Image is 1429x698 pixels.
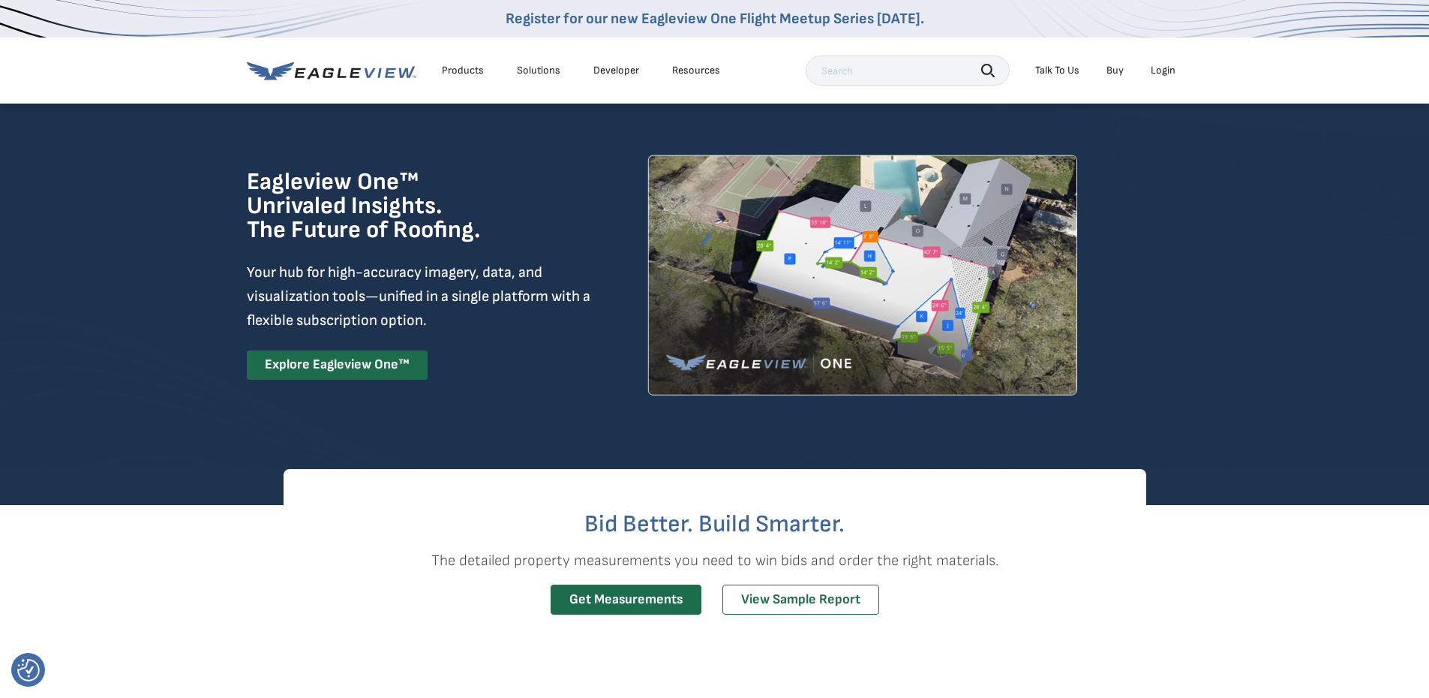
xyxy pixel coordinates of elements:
img: Revisit consent button [17,659,40,681]
a: View Sample Report [722,585,879,615]
a: Buy [1106,64,1124,77]
p: The detailed property measurements you need to win bids and order the right materials. [284,549,1146,573]
div: Login [1151,64,1175,77]
h1: Eagleview One™ Unrivaled Insights. The Future of Roofing. [247,170,557,242]
a: Developer [593,64,639,77]
div: Products [442,64,484,77]
a: Get Measurements [551,585,701,615]
div: Talk To Us [1035,64,1079,77]
a: Explore Eagleview One™ [247,351,428,380]
div: Solutions [517,64,560,77]
input: Search [806,56,1010,86]
a: Register for our new Eagleview One Flight Meetup Series [DATE]. [506,10,924,28]
button: Consent Preferences [17,659,40,681]
div: Resources [672,64,720,77]
h2: Bid Better. Build Smarter. [284,513,1146,537]
p: Your hub for high-accuracy imagery, data, and visualization tools—unified in a single platform wi... [247,260,593,332]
